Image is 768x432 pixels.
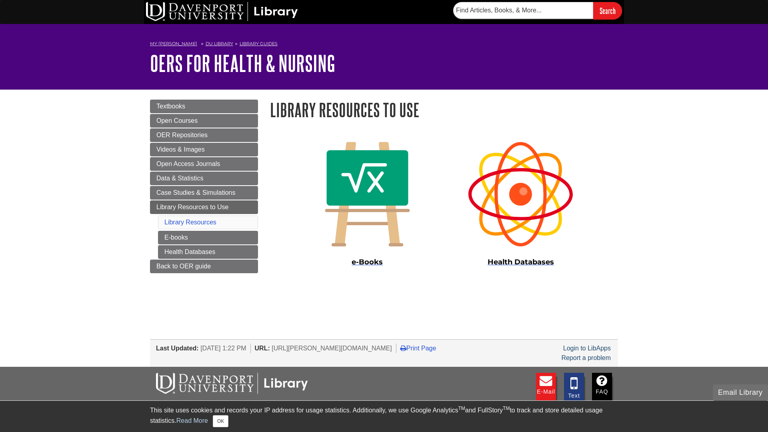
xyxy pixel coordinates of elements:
[593,2,622,19] input: Search
[453,2,593,19] input: Find Articles, Books, & More...
[315,258,420,266] h2: e-Books
[146,2,298,21] img: DU Library
[156,175,203,182] span: Data & Statistics
[150,260,258,273] a: Back to OER guide
[156,160,220,167] span: Open Access Journals
[156,204,229,210] span: Library Resources to Use
[150,200,258,214] a: Library Resources to Use
[150,143,258,156] a: Videos & Images
[150,114,258,128] a: Open Courses
[156,263,211,270] span: Back to OER guide
[536,373,556,400] a: E-mail
[156,373,308,394] img: DU Libraries
[468,240,573,267] a: Health Databases
[150,51,335,76] a: OERs for Health & Nursing
[315,240,420,267] a: e-Books
[150,40,197,47] a: My [PERSON_NAME]
[213,415,228,427] button: Close
[400,345,436,352] a: Print Page
[156,345,199,352] span: Last Updated:
[270,100,618,120] h1: Library Resources to Use
[150,172,258,185] a: Data & Statistics
[156,132,208,138] span: OER Repositories
[255,345,270,352] span: URL:
[458,406,465,411] sup: TM
[713,384,768,401] button: Email Library
[150,100,258,273] div: Guide Page Menu
[503,406,510,411] sup: TM
[150,128,258,142] a: OER Repositories
[272,345,392,352] span: [URL][PERSON_NAME][DOMAIN_NAME]
[400,345,406,351] i: Print Page
[240,41,278,46] a: Library Guides
[150,406,618,427] div: This site uses cookies and records your IP address for usage statistics. Additionally, we use Goo...
[468,258,573,266] h2: Health Databases
[150,38,618,51] nav: breadcrumb
[156,117,198,124] span: Open Courses
[150,100,258,113] a: Textbooks
[158,245,258,259] a: Health Databases
[176,417,208,424] a: Read More
[150,186,258,200] a: Case Studies & Simulations
[200,345,246,352] span: [DATE] 1:22 PM
[150,157,258,171] a: Open Access Journals
[156,103,185,110] span: Textbooks
[563,345,611,352] a: Login to LibApps
[156,146,205,153] span: Videos & Images
[453,2,622,19] form: Searches DU Library's articles, books, and more
[158,231,258,244] a: E-books
[156,189,235,196] span: Case Studies & Simulations
[561,354,611,361] a: Report a problem
[592,373,612,400] a: FAQ
[164,219,216,226] a: Library Resources
[564,373,584,400] a: Text
[206,41,233,46] a: DU Library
